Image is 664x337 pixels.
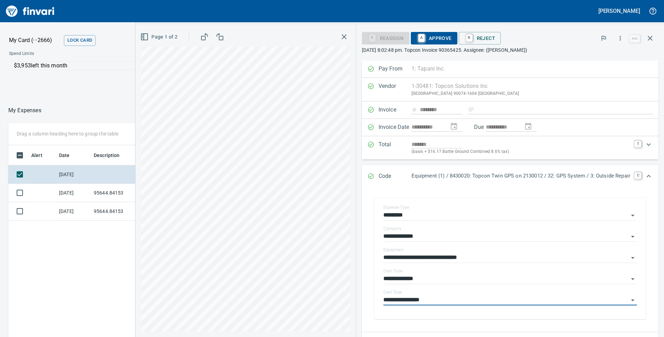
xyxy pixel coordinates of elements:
button: Lock Card [64,35,96,46]
span: Page 1 of 2 [142,33,177,41]
div: Expand [362,165,658,188]
td: [DATE] [56,202,91,221]
button: RReject [459,32,501,44]
button: Open [628,211,638,220]
span: Description [94,151,129,159]
label: Cost Code [383,269,402,273]
td: [DATE] [56,165,91,184]
button: Open [628,232,638,241]
div: Reassign [362,35,409,41]
button: Page 1 of 2 [139,31,180,43]
button: AApprove [411,32,457,44]
span: Alert [31,151,42,159]
p: $3,953 left this month [14,61,232,70]
span: Lock Card [67,36,92,44]
span: Date [59,151,79,159]
label: Expense Type [383,205,409,209]
span: Date [59,151,70,159]
span: Description [94,151,120,159]
td: 95644.84153 [91,184,153,202]
label: Cost Type [383,290,402,294]
div: Expand [362,136,658,159]
h5: [PERSON_NAME] [598,7,640,15]
button: Open [628,274,638,284]
button: Open [628,295,638,305]
p: [DATE] 8:02:48 pm. Topcon Invoice 90365425. Assignee: ([PERSON_NAME]) [362,47,658,54]
a: T [634,140,641,147]
td: 95644.84153 [91,202,153,221]
button: Open [628,253,638,263]
p: (basis + $16.17 Battle Ground Combined 8.6% tax) [412,148,630,155]
span: Reject [464,32,495,44]
img: Finvari [4,3,56,19]
a: esc [630,35,640,42]
span: Alert [31,151,51,159]
p: My Expenses [8,106,41,115]
label: Equipment [383,248,404,252]
p: Drag a column heading here to group the table [17,130,118,137]
p: Equipment (1) / 8430020: Topcon Twin GPS on 2130012 / 32: GPS System / 3: Outside Repair [412,172,630,180]
p: Online and foreign allowed [3,70,236,77]
td: [DATE] [56,184,91,202]
a: R [466,34,473,42]
label: Company [383,227,401,231]
a: C [634,172,641,179]
p: My Card (···2666) [9,36,61,44]
button: Flag [596,31,611,46]
p: Code [379,172,412,181]
a: A [418,34,425,42]
button: [PERSON_NAME] [597,6,642,16]
p: Total [379,140,412,155]
span: Approve [416,32,452,44]
nav: breadcrumb [8,106,41,115]
button: More [613,31,628,46]
span: Spend Limits [9,50,134,57]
